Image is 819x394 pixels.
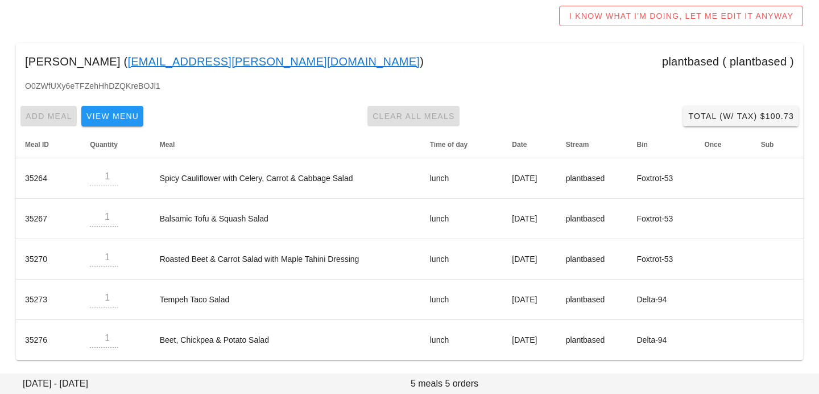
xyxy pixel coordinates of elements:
[16,158,81,199] td: 35264
[503,131,556,158] th: Date: Not sorted. Activate to sort ascending.
[557,131,628,158] th: Stream: Not sorted. Activate to sort ascending.
[421,199,503,239] td: lunch
[16,80,803,101] div: O0ZWfUXy6eTFZehHhDZQKreBOJl1
[151,131,421,158] th: Meal: Not sorted. Activate to sort ascending.
[503,320,556,360] td: [DATE]
[421,280,503,320] td: lunch
[16,320,81,360] td: 35276
[559,6,803,26] button: I KNOW WHAT I'M DOING, LET ME EDIT IT ANYWAY
[688,112,794,121] span: Total (w/ Tax) $100.73
[81,131,150,158] th: Quantity: Not sorted. Activate to sort ascending.
[752,131,803,158] th: Sub: Not sorted. Activate to sort ascending.
[16,43,803,80] div: [PERSON_NAME] ( ) plantbased ( plantbased )
[503,158,556,199] td: [DATE]
[127,52,420,71] a: [EMAIL_ADDRESS][PERSON_NAME][DOMAIN_NAME]
[704,141,721,149] span: Once
[566,141,589,149] span: Stream
[430,141,468,149] span: Time of day
[421,239,503,280] td: lunch
[25,141,49,149] span: Meal ID
[16,199,81,239] td: 35267
[557,239,628,280] td: plantbased
[421,320,503,360] td: lunch
[503,239,556,280] td: [DATE]
[151,239,421,280] td: Roasted Beet & Carrot Salad with Maple Tahini Dressing
[627,239,695,280] td: Foxtrot-53
[16,280,81,320] td: 35273
[151,280,421,320] td: Tempeh Taco Salad
[569,11,793,20] span: I KNOW WHAT I'M DOING, LET ME EDIT IT ANYWAY
[421,158,503,199] td: lunch
[90,141,118,149] span: Quantity
[16,239,81,280] td: 35270
[16,131,81,158] th: Meal ID: Not sorted. Activate to sort ascending.
[557,320,628,360] td: plantbased
[557,280,628,320] td: plantbased
[503,199,556,239] td: [DATE]
[627,131,695,158] th: Bin: Not sorted. Activate to sort ascending.
[86,112,139,121] span: View Menu
[557,158,628,199] td: plantbased
[151,158,421,199] td: Spicy Cauliflower with Celery, Carrot & Cabbage Salad
[627,199,695,239] td: Foxtrot-53
[151,320,421,360] td: Beet, Chickpea & Potato Salad
[636,141,647,149] span: Bin
[683,106,799,126] button: Total (w/ Tax) $100.73
[627,320,695,360] td: Delta-94
[695,131,751,158] th: Once: Not sorted. Activate to sort ascending.
[627,280,695,320] td: Delta-94
[761,141,774,149] span: Sub
[512,141,527,149] span: Date
[503,280,556,320] td: [DATE]
[627,158,695,199] td: Foxtrot-53
[160,141,175,149] span: Meal
[557,199,628,239] td: plantbased
[151,199,421,239] td: Balsamic Tofu & Squash Salad
[81,106,143,126] button: View Menu
[421,131,503,158] th: Time of day: Not sorted. Activate to sort ascending.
